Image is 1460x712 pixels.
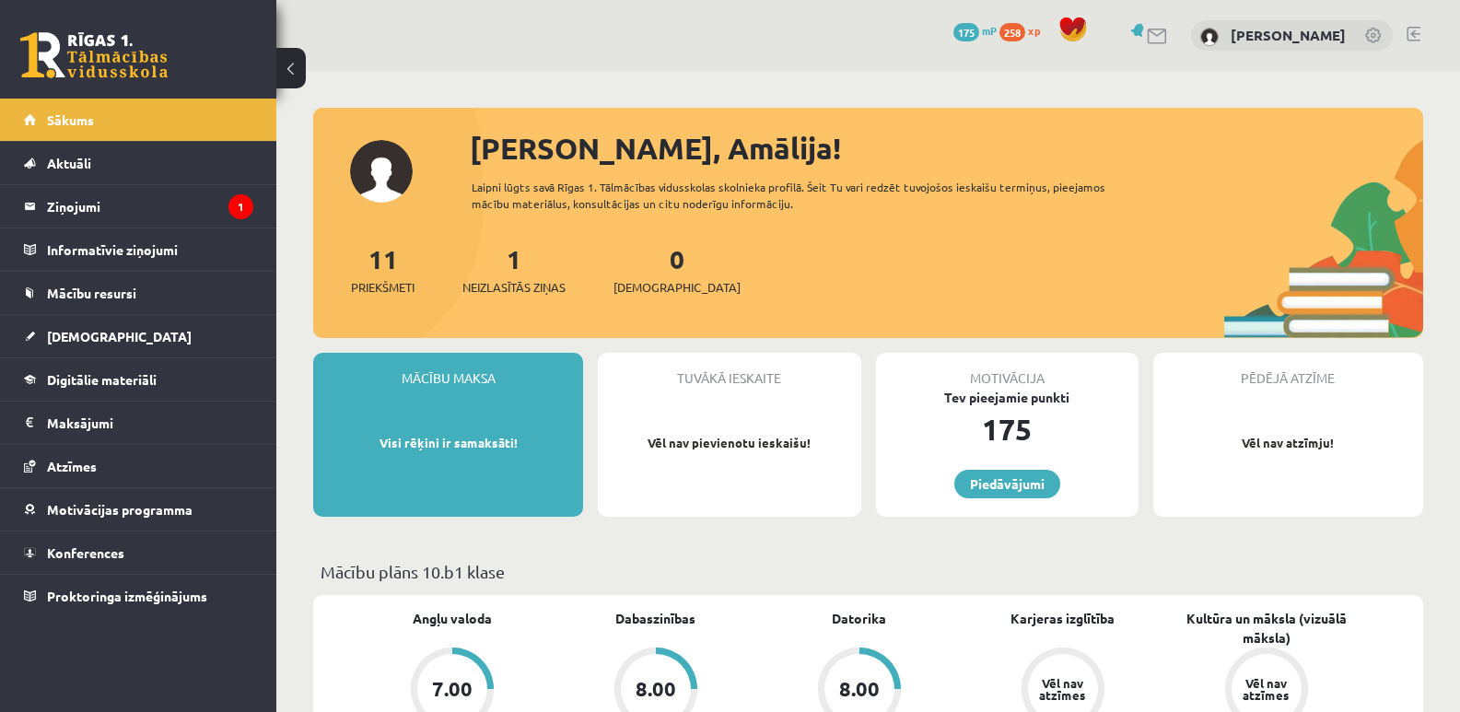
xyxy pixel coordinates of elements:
div: 8.00 [839,679,880,699]
a: Proktoringa izmēģinājums [24,575,253,617]
div: Laipni lūgts savā Rīgas 1. Tālmācības vidusskolas skolnieka profilā. Šeit Tu vari redzēt tuvojošo... [472,179,1138,212]
span: Digitālie materiāli [47,371,157,388]
span: Mācību resursi [47,285,136,301]
a: Sākums [24,99,253,141]
div: Tev pieejamie punkti [876,388,1139,407]
p: Vēl nav pievienotu ieskaišu! [607,434,851,452]
div: Vēl nav atzīmes [1241,677,1292,701]
i: 1 [228,194,253,219]
a: Datorika [832,609,886,628]
a: Piedāvājumi [954,470,1060,498]
div: 7.00 [432,679,473,699]
a: Informatīvie ziņojumi [24,228,253,271]
a: [PERSON_NAME] [1231,26,1346,44]
a: 0[DEMOGRAPHIC_DATA] [613,242,741,297]
a: Maksājumi [24,402,253,444]
span: xp [1028,23,1040,38]
a: Digitālie materiāli [24,358,253,401]
span: Motivācijas programma [47,501,193,518]
a: Karjeras izglītība [1010,609,1115,628]
div: Pēdējā atzīme [1153,353,1423,388]
p: Visi rēķini ir samaksāti! [322,434,574,452]
a: 258 xp [999,23,1049,38]
span: Aktuāli [47,155,91,171]
legend: Ziņojumi [47,185,253,228]
p: Vēl nav atzīmju! [1162,434,1414,452]
img: Amālija Gabrene [1200,28,1219,46]
a: Konferences [24,531,253,574]
legend: Maksājumi [47,402,253,444]
span: [DEMOGRAPHIC_DATA] [47,328,192,344]
a: Dabaszinības [615,609,695,628]
a: Motivācijas programma [24,488,253,531]
a: Ziņojumi1 [24,185,253,228]
a: Atzīmes [24,445,253,487]
div: [PERSON_NAME], Amālija! [470,126,1423,170]
a: 175 mP [953,23,997,38]
div: Motivācija [876,353,1139,388]
a: Aktuāli [24,142,253,184]
span: Konferences [47,544,124,561]
div: 8.00 [636,679,676,699]
a: Rīgas 1. Tālmācības vidusskola [20,32,168,78]
span: Atzīmes [47,458,97,474]
div: Mācību maksa [313,353,583,388]
span: Proktoringa izmēģinājums [47,588,207,604]
span: 175 [953,23,979,41]
a: 11Priekšmeti [351,242,415,297]
span: [DEMOGRAPHIC_DATA] [613,278,741,297]
span: mP [982,23,997,38]
span: Sākums [47,111,94,128]
span: Neizlasītās ziņas [462,278,566,297]
div: Vēl nav atzīmes [1037,677,1089,701]
div: Tuvākā ieskaite [598,353,860,388]
a: Kultūra un māksla (vizuālā māksla) [1164,609,1368,648]
legend: Informatīvie ziņojumi [47,228,253,271]
a: Mācību resursi [24,272,253,314]
a: 1Neizlasītās ziņas [462,242,566,297]
span: 258 [999,23,1025,41]
p: Mācību plāns 10.b1 klase [321,559,1416,584]
a: [DEMOGRAPHIC_DATA] [24,315,253,357]
div: 175 [876,407,1139,451]
a: Angļu valoda [413,609,492,628]
span: Priekšmeti [351,278,415,297]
